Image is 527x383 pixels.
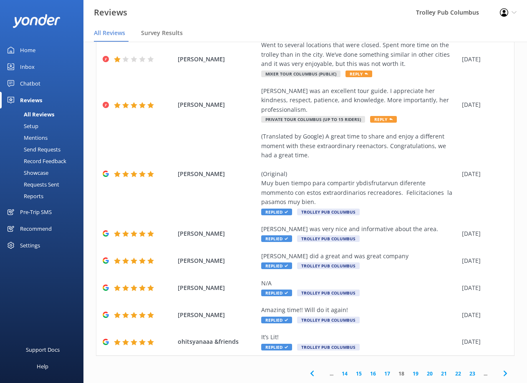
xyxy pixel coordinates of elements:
span: ... [479,370,492,378]
a: 17 [380,370,394,378]
span: [PERSON_NAME] [178,283,257,292]
div: [DATE] [462,55,504,64]
a: Showcase [5,167,83,179]
a: Send Requests [5,144,83,155]
div: All Reviews [5,108,54,120]
span: Survey Results [141,29,183,37]
a: 18 [394,370,408,378]
a: Record Feedback [5,155,83,167]
div: Recommend [20,220,52,237]
a: All Reviews [5,108,83,120]
span: [PERSON_NAME] [178,229,257,238]
span: Trolley Pub Columbus [297,262,360,269]
span: Replied [261,235,292,242]
h3: Reviews [94,6,127,19]
div: [DATE] [462,337,504,346]
span: All Reviews [94,29,125,37]
div: [DATE] [462,100,504,109]
div: Amazing time!! Will do it again! [261,305,458,315]
span: [PERSON_NAME] [178,310,257,320]
span: Trolley Pub Columbus [297,235,360,242]
span: [PERSON_NAME] [178,256,257,265]
span: Replied [261,317,292,323]
div: Reports [5,190,43,202]
span: Trolley Pub Columbus [297,209,360,215]
span: Replied [261,262,292,269]
div: Support Docs [26,341,60,358]
div: [DATE] [462,283,504,292]
span: ohitsyanaaa &friends [178,337,257,346]
a: Setup [5,120,83,132]
div: [DATE] [462,256,504,265]
span: Trolley Pub Columbus [297,317,360,323]
span: Trolley Pub Columbus [297,344,360,350]
span: Replied [261,290,292,296]
a: Reports [5,190,83,202]
a: 19 [408,370,423,378]
span: Private Tour Columbus (up to 15 riders) [261,116,365,123]
div: Showcase [5,167,48,179]
div: N/A [261,279,458,288]
a: Requests Sent [5,179,83,190]
div: Requests Sent [5,179,59,190]
div: Setup [5,120,38,132]
a: 23 [465,370,479,378]
div: [DATE] [462,229,504,238]
div: Chatbot [20,75,40,92]
div: Settings [20,237,40,254]
div: [PERSON_NAME] was an excellent tour guide. I appreciate her kindness, respect, patience, and know... [261,86,458,114]
div: [DATE] [462,310,504,320]
a: 16 [366,370,380,378]
span: Reply [345,71,372,77]
div: Inbox [20,58,35,75]
div: Record Feedback [5,155,66,167]
div: Mentions [5,132,48,144]
div: Pre-Trip SMS [20,204,52,220]
span: Replied [261,209,292,215]
a: 14 [338,370,352,378]
a: 21 [437,370,451,378]
div: [PERSON_NAME] was very nice and informative about the area. [261,224,458,234]
div: It’s Lit! [261,333,458,342]
span: Reply [370,116,397,123]
span: Replied [261,344,292,350]
img: yonder-white-logo.png [13,14,61,28]
a: 22 [451,370,465,378]
div: Help [37,358,48,375]
div: Send Requests [5,144,61,155]
div: Reviews [20,92,42,108]
span: [PERSON_NAME] [178,169,257,179]
a: 15 [352,370,366,378]
span: [PERSON_NAME] [178,100,257,109]
a: 20 [423,370,437,378]
span: ... [325,370,338,378]
span: Mixer Tour Columbus (public) [261,71,340,77]
div: Went to several locations that were closed. Spent more time on the trolley than in the city. We’v... [261,40,458,68]
div: (Translated by Google) A great time to share and enjoy a different moment with these extraordinar... [261,132,458,207]
span: Trolley Pub Columbus [297,290,360,296]
div: [DATE] [462,169,504,179]
div: [PERSON_NAME] did a great and was great company [261,252,458,261]
div: Home [20,42,35,58]
a: Mentions [5,132,83,144]
span: [PERSON_NAME] [178,55,257,64]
